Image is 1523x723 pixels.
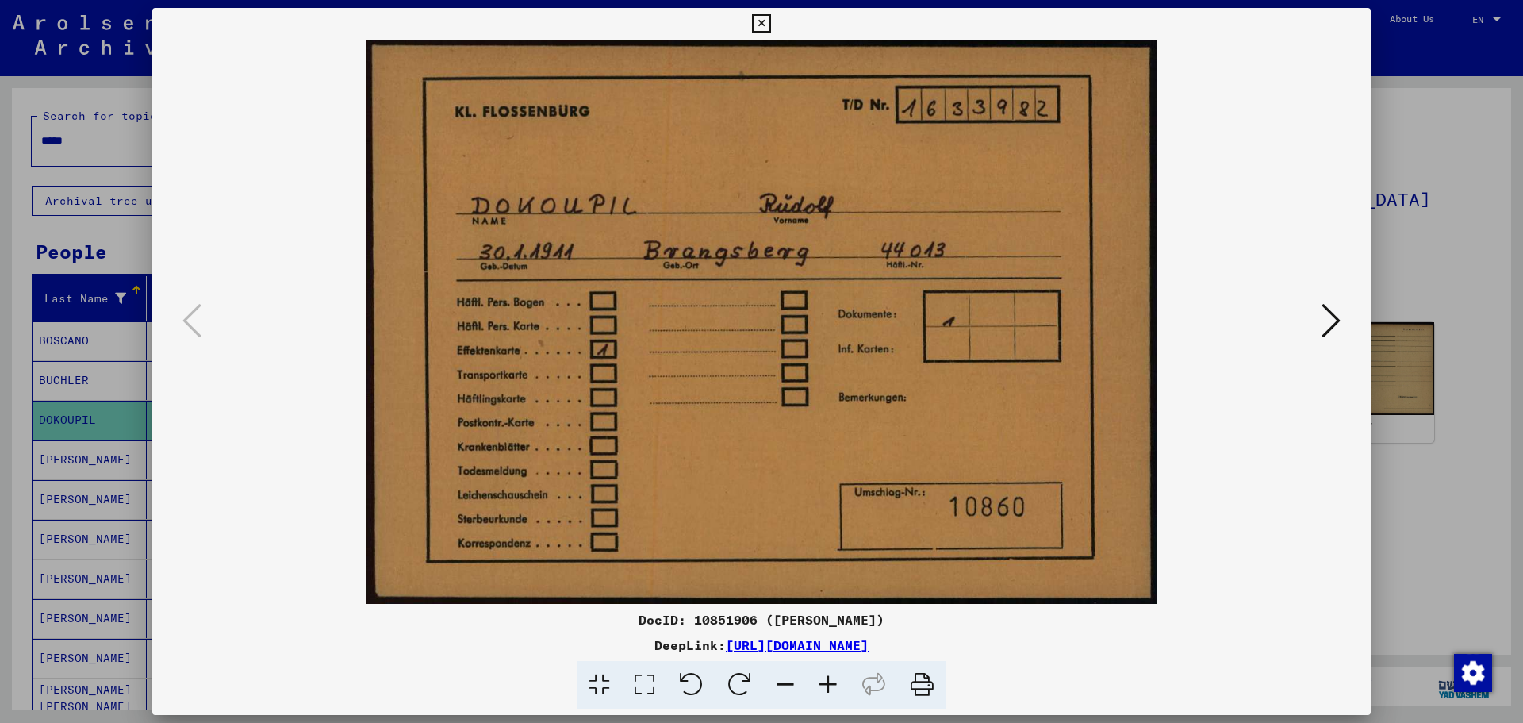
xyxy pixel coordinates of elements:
div: DocID: 10851906 ([PERSON_NAME]) [152,610,1371,629]
div: DeepLink: [152,636,1371,655]
a: [URL][DOMAIN_NAME] [726,637,869,653]
div: Change consent [1453,653,1491,691]
img: Change consent [1454,654,1492,692]
img: 001.jpg [206,40,1317,604]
